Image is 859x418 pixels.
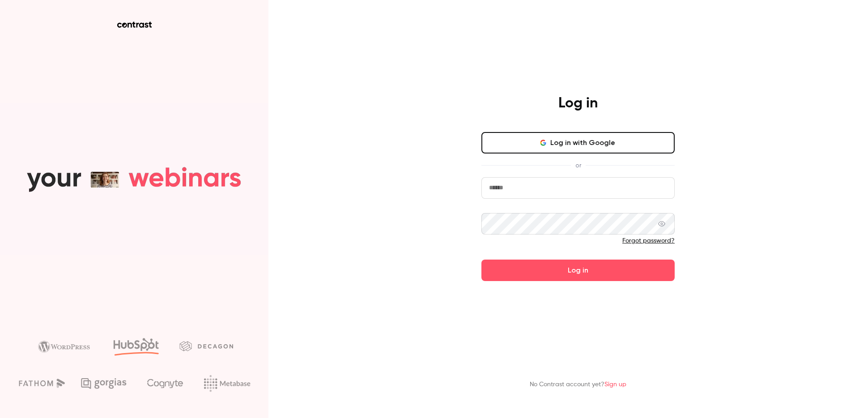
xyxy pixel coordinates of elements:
button: Log in with Google [481,132,675,154]
span: or [571,161,586,170]
button: Log in [481,260,675,281]
a: Forgot password? [622,238,675,244]
p: No Contrast account yet? [530,380,626,389]
h4: Log in [558,94,598,112]
img: decagon [179,341,233,351]
a: Sign up [604,381,626,388]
